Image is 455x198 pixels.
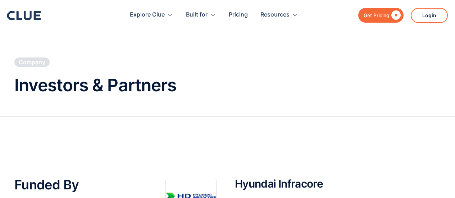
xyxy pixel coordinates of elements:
[186,4,208,26] div: Built for
[14,57,50,67] a: Company
[14,178,144,192] h2: Funded By
[229,4,248,26] a: Pricing
[364,11,390,20] div: Get Pricing
[235,178,347,190] h2: Hyundai Infracore
[260,4,298,26] div: Resources
[390,11,401,20] div: 
[14,76,441,95] h1: Investors & Partners
[186,4,216,26] div: Built for
[260,4,290,26] div: Resources
[130,4,173,26] div: Explore Clue
[411,8,448,23] a: Login
[19,58,45,66] div: Company
[358,8,404,23] a: Get Pricing
[130,4,165,26] div: Explore Clue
